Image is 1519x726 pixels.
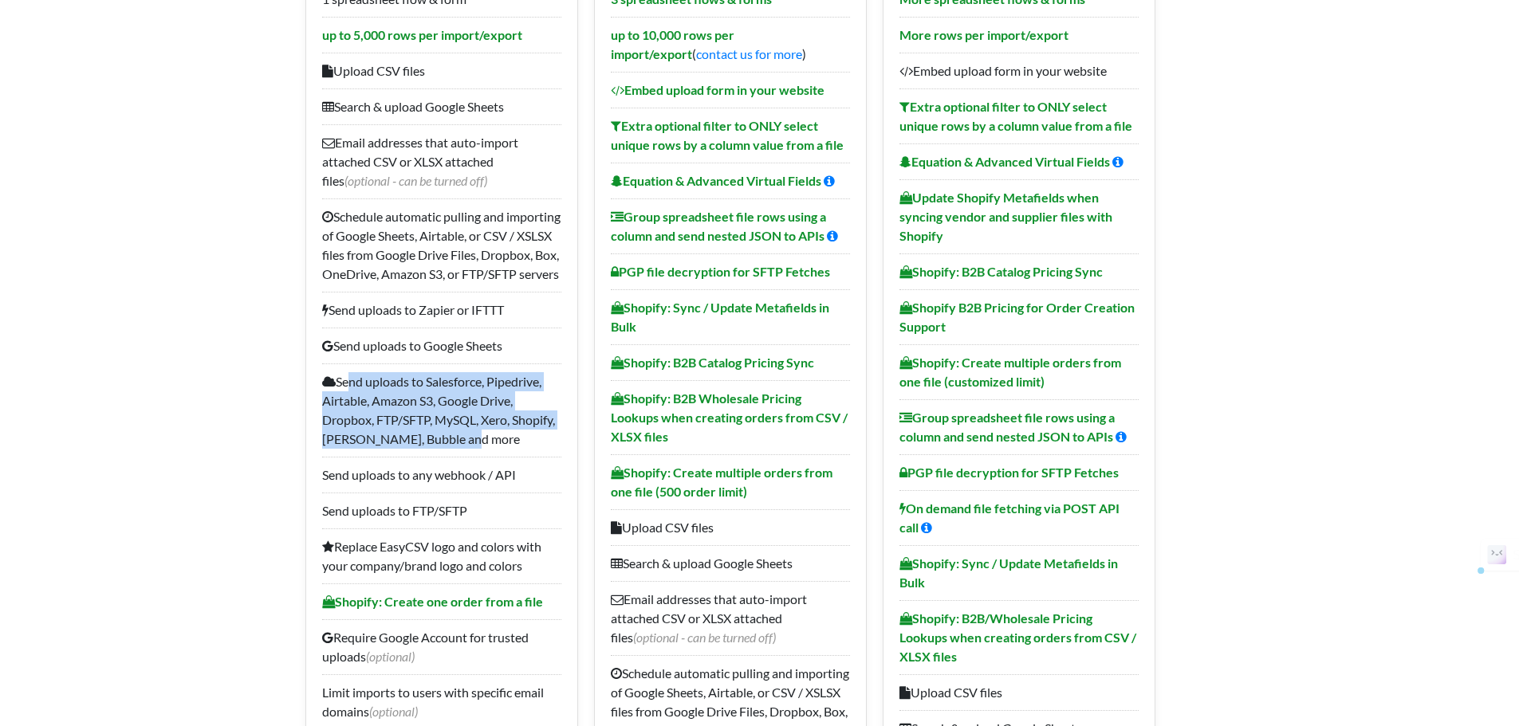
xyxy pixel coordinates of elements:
b: Shopify: Create multiple orders from one file (500 order limit) [611,465,832,499]
li: Email addresses that auto-import attached CSV or XLSX attached files [611,581,850,655]
span: (optional - can be turned off) [633,630,776,645]
b: Update Shopify Metafields when syncing vendor and supplier files with Shopify [899,190,1112,243]
iframe: Drift Widget Chat Controller [1439,646,1500,707]
li: Embed upload form in your website [899,53,1139,88]
b: Group spreadsheet file rows using a column and send nested JSON to APIs [899,410,1115,444]
b: Equation & Advanced Virtual Fields [899,154,1110,169]
li: Require Google Account for trusted uploads [322,619,561,674]
b: PGP file decryption for SFTP Fetches [899,465,1119,480]
li: Send uploads to FTP/SFTP [322,493,561,528]
span: (optional) [369,704,418,719]
li: Send uploads to any webhook / API [322,457,561,493]
li: Upload CSV files [899,674,1139,710]
a: contact us for more [696,46,802,61]
b: Extra optional filter to ONLY select unique rows by a column value from a file [899,99,1132,133]
b: PGP file decryption for SFTP Fetches [611,264,830,279]
li: Send uploads to Salesforce, Pipedrive, Airtable, Amazon S3, Google Drive, Dropbox, FTP/SFTP, MySQ... [322,363,561,457]
b: Extra optional filter to ONLY select unique rows by a column value from a file [611,118,844,152]
li: Email addresses that auto-import attached CSV or XLSX attached files [322,124,561,198]
b: Shopify: Create one order from a file [322,594,543,609]
li: Replace EasyCSV logo and colors with your company/brand logo and colors [322,528,561,583]
li: Schedule automatic pulling and importing of Google Sheets, Airtable, or CSV / XSLSX files from Go... [322,198,561,292]
b: up to 5,000 rows per import/export [322,27,522,42]
b: Shopify: B2B Catalog Pricing Sync [611,355,814,370]
b: Shopify: Create multiple orders from one file (customized limit) [899,355,1121,389]
b: More rows per import/export [899,27,1068,42]
span: (optional) [366,649,415,664]
b: Equation & Advanced Virtual Fields [611,173,821,188]
b: Embed upload form in your website [611,82,824,97]
li: Upload CSV files [322,53,561,88]
li: Search & upload Google Sheets [322,88,561,124]
b: On demand file fetching via POST API call [899,500,1120,535]
b: up to 10,000 rows per import/export [611,27,734,61]
li: Send uploads to Zapier or IFTTT [322,292,561,328]
b: Shopify: B2B/Wholesale Pricing Lookups when creating orders from CSV / XLSX files [899,610,1136,664]
b: Shopify: B2B Wholesale Pricing Lookups when creating orders from CSV / XLSX files [611,390,848,444]
b: Shopify: Sync / Update Metafields in Bulk [611,300,829,334]
b: Shopify: Sync / Update Metafields in Bulk [899,555,1118,590]
li: Upload CSV files [611,509,850,545]
li: Send uploads to Google Sheets [322,328,561,363]
li: ( ) [611,17,850,72]
span: (optional - can be turned off) [344,173,487,188]
b: Group spreadsheet file rows using a column and send nested JSON to APIs [611,209,826,243]
b: Shopify B2B Pricing for Order Creation Support [899,300,1135,334]
b: Shopify: B2B Catalog Pricing Sync [899,264,1103,279]
li: Search & upload Google Sheets [611,545,850,581]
